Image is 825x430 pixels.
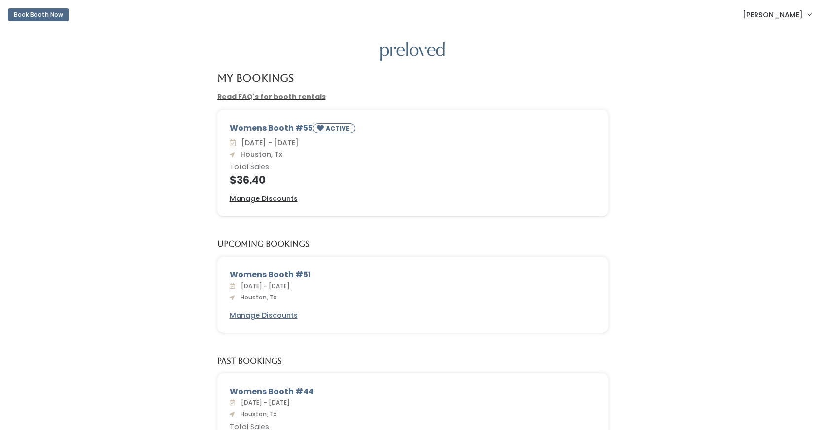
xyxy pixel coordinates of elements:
u: Manage Discounts [230,310,298,320]
a: Read FAQ's for booth rentals [217,92,326,101]
span: [PERSON_NAME] [743,9,803,20]
a: [PERSON_NAME] [733,4,821,25]
h4: My Bookings [217,72,294,84]
button: Book Booth Now [8,8,69,21]
small: ACTIVE [326,124,351,132]
h6: Total Sales [230,164,596,171]
div: Womens Booth #44 [230,386,596,397]
h4: $36.40 [230,174,596,186]
a: Manage Discounts [230,310,298,321]
span: Houston, Tx [237,293,276,301]
h5: Past Bookings [217,357,282,365]
span: [DATE] - [DATE] [237,282,290,290]
a: Manage Discounts [230,194,298,204]
span: [DATE] - [DATE] [237,398,290,407]
span: Houston, Tx [237,149,282,159]
img: preloved logo [380,42,445,61]
div: Womens Booth #51 [230,269,596,281]
div: Womens Booth #55 [230,122,596,137]
a: Book Booth Now [8,4,69,26]
span: [DATE] - [DATE] [238,138,299,148]
span: Houston, Tx [237,410,276,418]
h5: Upcoming Bookings [217,240,309,249]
